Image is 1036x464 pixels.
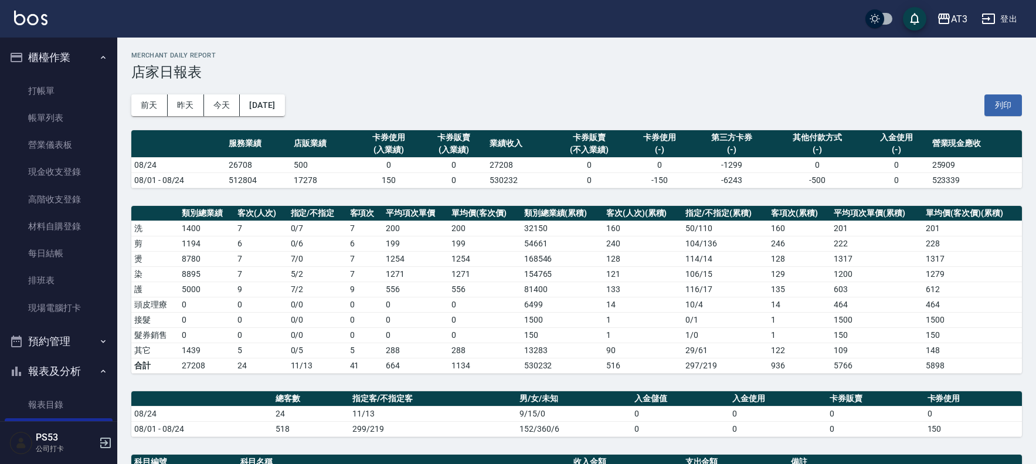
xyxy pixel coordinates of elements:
[131,157,226,172] td: 08/24
[929,172,1022,188] td: 523339
[179,312,235,327] td: 0
[631,391,729,407] th: 入金儲值
[768,221,831,236] td: 160
[5,77,113,104] a: 打帳單
[288,236,347,251] td: 0 / 6
[383,266,449,282] td: 1271
[603,282,682,297] td: 133
[449,312,521,327] td: 0
[347,221,383,236] td: 7
[235,236,287,251] td: 6
[630,144,689,156] div: (-)
[347,312,383,327] td: 0
[627,157,692,172] td: 0
[831,282,923,297] td: 603
[449,266,521,282] td: 1271
[867,144,926,156] div: (-)
[131,297,179,312] td: 頭皮理療
[774,144,861,156] div: (-)
[768,343,831,358] td: 122
[682,343,768,358] td: 29 / 61
[179,343,235,358] td: 1439
[131,94,168,116] button: 前天
[603,221,682,236] td: 160
[682,266,768,282] td: 106 / 15
[449,358,521,373] td: 1134
[771,157,864,172] td: 0
[349,406,517,421] td: 11/13
[359,131,419,144] div: 卡券使用
[179,251,235,266] td: 8780
[831,206,923,221] th: 平均項次單價(累積)
[864,157,929,172] td: 0
[383,236,449,251] td: 199
[521,221,603,236] td: 32150
[603,266,682,282] td: 121
[288,251,347,266] td: 7 / 0
[729,421,827,436] td: 0
[449,282,521,297] td: 556
[131,343,179,358] td: 其它
[923,282,1022,297] td: 612
[521,297,603,312] td: 6499
[768,206,831,221] th: 客項次(累積)
[131,282,179,297] td: 護
[774,131,861,144] div: 其他付款方式
[131,358,179,373] td: 合計
[5,42,113,73] button: 櫃檯作業
[5,391,113,418] a: 報表目錄
[929,157,1022,172] td: 25909
[288,343,347,358] td: 0 / 5
[131,266,179,282] td: 染
[179,221,235,236] td: 1400
[449,327,521,343] td: 0
[131,421,273,436] td: 08/01 - 08/24
[5,418,113,445] a: 店家日報表
[827,406,924,421] td: 0
[288,358,347,373] td: 11/13
[131,251,179,266] td: 燙
[603,358,682,373] td: 516
[383,297,449,312] td: 0
[288,206,347,221] th: 指定/不指定
[131,221,179,236] td: 洗
[923,343,1022,358] td: 148
[695,131,768,144] div: 第三方卡券
[923,251,1022,266] td: 1317
[235,221,287,236] td: 7
[923,297,1022,312] td: 464
[226,157,291,172] td: 26708
[487,130,552,158] th: 業績收入
[831,312,923,327] td: 1500
[521,312,603,327] td: 1500
[925,391,1022,407] th: 卡券使用
[682,327,768,343] td: 1 / 0
[521,282,603,297] td: 81400
[349,391,517,407] th: 指定客/不指定客
[5,104,113,131] a: 帳單列表
[131,206,1022,374] table: a dense table
[682,358,768,373] td: 297/219
[729,391,827,407] th: 入金使用
[5,213,113,240] a: 材料自購登錄
[131,64,1022,80] h3: 店家日報表
[929,130,1022,158] th: 營業現金應收
[422,172,487,188] td: 0
[831,236,923,251] td: 222
[867,131,926,144] div: 入金使用
[383,206,449,221] th: 平均項次單價
[925,421,1022,436] td: 150
[923,221,1022,236] td: 201
[831,297,923,312] td: 464
[288,266,347,282] td: 5 / 2
[36,443,96,454] p: 公司打卡
[603,206,682,221] th: 客次(人次)(累積)
[831,266,923,282] td: 1200
[555,131,624,144] div: 卡券販賣
[226,172,291,188] td: 512804
[288,327,347,343] td: 0 / 0
[288,221,347,236] td: 0 / 7
[131,52,1022,59] h2: Merchant Daily Report
[288,312,347,327] td: 0 / 0
[347,236,383,251] td: 6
